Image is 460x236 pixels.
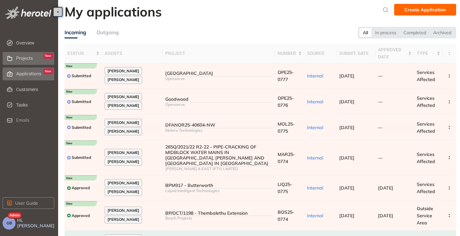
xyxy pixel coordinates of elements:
span: [DATE] [339,155,354,161]
span: Internal [307,125,323,130]
span: [PERSON_NAME] [107,208,139,213]
span: — [378,125,383,130]
span: — [378,155,383,161]
span: [DATE] [339,99,354,105]
div: New [43,53,53,59]
th: approved date [375,44,414,63]
div: [GEOGRAPHIC_DATA] [165,71,272,76]
div: Archived [430,28,455,37]
div: Incoming [65,28,86,36]
div: BPM917 - Butterworth [165,183,272,188]
div: In process [372,28,400,37]
span: MAR25-0774 [278,151,295,164]
div: Goodwood [165,97,272,102]
th: number [275,44,305,63]
div: DFANOR25-40604-NW [165,122,272,128]
span: [PERSON_NAME] [107,95,139,99]
button: GB [3,217,15,230]
span: Services Affected [417,151,435,164]
img: logo [5,6,51,19]
th: agents [102,44,163,63]
span: [PERSON_NAME] [107,129,139,134]
button: Create Application [394,4,456,15]
span: [PERSON_NAME] [107,69,139,73]
button: User Guide [3,197,54,209]
span: number [278,50,297,57]
span: — [378,99,383,105]
th: source [304,44,337,63]
th: submit. date [337,44,375,63]
span: Overview [16,36,53,49]
span: Hi, [PERSON_NAME] [17,218,56,229]
span: OPE25-0777 [278,69,294,82]
span: approved date [378,46,407,60]
span: [PERSON_NAME] [107,181,139,185]
span: Submitted [72,74,91,78]
span: Internal [307,73,323,79]
span: [DATE] [378,185,393,191]
th: project [163,44,275,63]
span: [PERSON_NAME] [107,120,139,125]
span: [PERSON_NAME] [107,159,139,164]
span: Applications [16,71,41,77]
span: [DATE] [339,185,354,191]
span: GB [6,221,12,225]
h2: My applications [65,4,162,19]
span: User Guide [15,200,38,207]
span: Emails [16,118,29,123]
div: Openserve [165,77,272,81]
span: Internal [307,155,323,161]
span: Services Affected [417,121,435,134]
div: Openserve [165,102,272,107]
div: All [359,28,372,37]
div: Completed [400,28,430,37]
span: Services Affected [417,95,435,108]
span: Projects [16,56,33,61]
span: Customers [16,83,53,96]
div: 265Q/2021/22 R2-22 - PIPE-CRACKING OF MIDBLOCK WATER MAINS IN [GEOGRAPHIC_DATA], [PERSON_NAME] AN... [165,144,272,166]
div: Outgoing [97,28,119,36]
span: BOS25-0774 [278,209,294,222]
span: [PERSON_NAME] [107,217,139,222]
span: Outside Service Area [417,206,433,226]
span: [DATE] [339,73,354,79]
span: [PERSON_NAME] [107,103,139,108]
span: Submitted [72,125,91,130]
th: status [65,44,102,63]
div: BP/OCT/1198 - Thembalethu Extension [165,210,272,216]
span: Services Affected [417,69,435,82]
span: OPE25-0776 [278,95,294,108]
span: Approved [72,186,90,190]
span: Internal [307,185,323,191]
span: Internal [307,99,323,105]
div: Molera Technologies [165,128,272,133]
span: type [417,50,435,57]
span: [DATE] [339,125,354,130]
span: [PERSON_NAME] [107,150,139,155]
span: Submitted [72,99,91,104]
span: LIQ25-0775 [278,181,292,194]
span: MOL25-0775 [278,121,295,134]
span: [DATE] [378,213,393,219]
th: type [414,44,443,63]
span: — [378,73,383,79]
span: [PERSON_NAME] [107,190,139,194]
span: Submitted [72,155,91,160]
span: status [67,50,95,57]
span: Internal [307,213,323,219]
div: [PERSON_NAME] & EAST (PTY) LIMITED [165,167,272,171]
span: [PERSON_NAME] [107,77,139,82]
span: [DATE] [339,213,354,219]
span: Services Affected [417,181,435,194]
div: Bosch Projects [165,216,272,221]
div: Liquid Intelligent Technologies [165,189,272,193]
div: New [43,68,53,74]
span: Approved [72,213,90,218]
span: Tasks [16,98,53,111]
span: Create Application [404,6,446,13]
